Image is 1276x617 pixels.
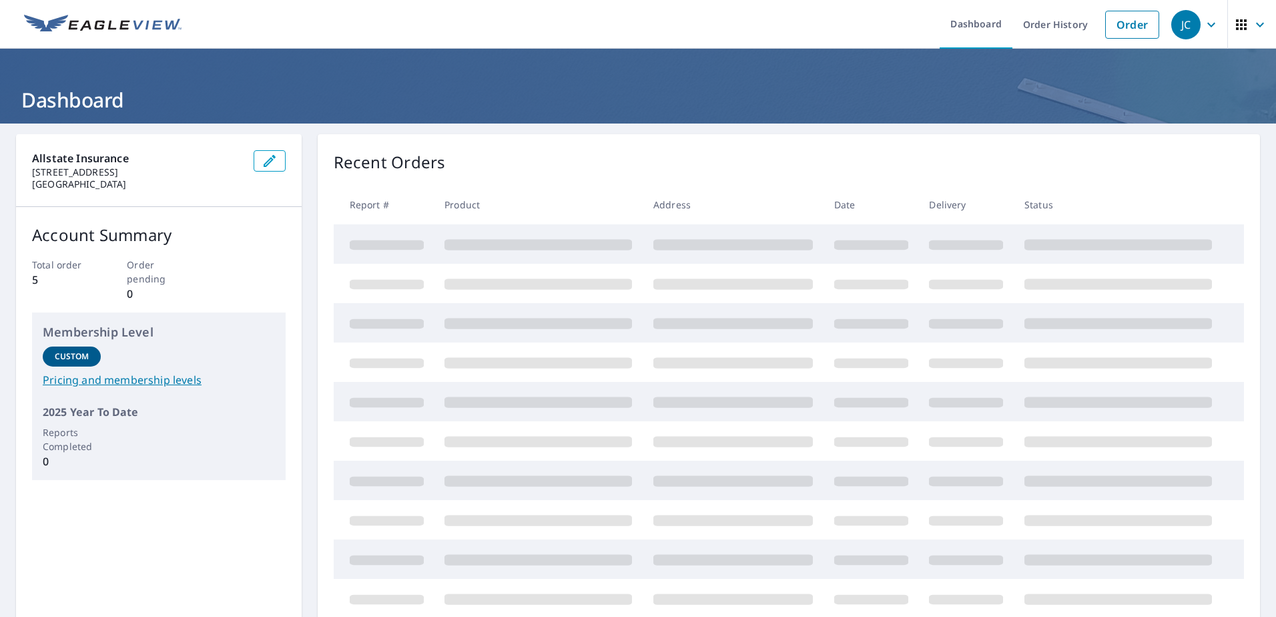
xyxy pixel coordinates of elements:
[55,351,89,363] p: Custom
[43,453,101,469] p: 0
[43,323,275,341] p: Membership Level
[127,258,190,286] p: Order pending
[824,185,919,224] th: Date
[643,185,824,224] th: Address
[1105,11,1159,39] a: Order
[32,272,95,288] p: 5
[43,372,275,388] a: Pricing and membership levels
[43,425,101,453] p: Reports Completed
[32,223,286,247] p: Account Summary
[16,86,1260,114] h1: Dashboard
[32,258,95,272] p: Total order
[334,185,434,224] th: Report #
[32,178,243,190] p: [GEOGRAPHIC_DATA]
[1014,185,1223,224] th: Status
[334,150,446,174] p: Recent Orders
[1171,10,1201,39] div: JC
[24,15,182,35] img: EV Logo
[32,166,243,178] p: [STREET_ADDRESS]
[434,185,643,224] th: Product
[32,150,243,166] p: Allstate Insurance
[127,286,190,302] p: 0
[918,185,1014,224] th: Delivery
[43,404,275,420] p: 2025 Year To Date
